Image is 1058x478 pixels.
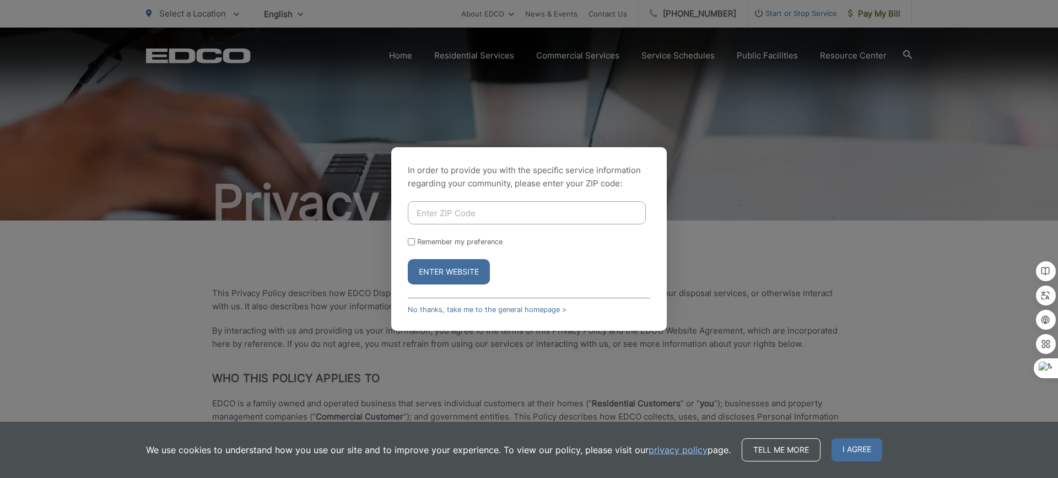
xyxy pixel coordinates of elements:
[417,238,503,246] label: Remember my preference
[649,443,708,456] a: privacy policy
[408,201,646,224] input: Enter ZIP Code
[742,438,821,461] a: Tell me more
[408,259,490,284] button: Enter Website
[408,164,650,190] p: In order to provide you with the specific service information regarding your community, please en...
[408,305,566,314] a: No thanks, take me to the general homepage >
[146,443,731,456] p: We use cookies to understand how you use our site and to improve your experience. To view our pol...
[832,438,882,461] span: I agree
